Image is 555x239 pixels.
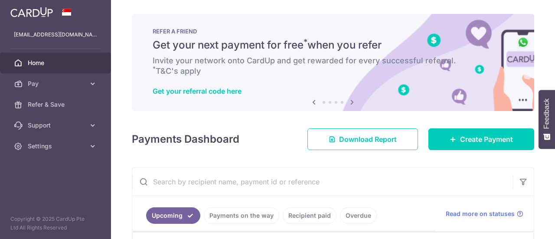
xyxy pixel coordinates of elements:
span: Support [28,121,85,130]
h4: Payments Dashboard [132,131,239,147]
a: Get your referral code here [153,87,242,95]
span: Settings [28,142,85,151]
span: Create Payment [460,134,513,144]
a: Overdue [340,207,377,224]
h6: Invite your network onto CardUp and get rewarded for every successful referral. T&C's apply [153,56,513,76]
a: Download Report [307,128,418,150]
a: Payments on the way [204,207,279,224]
p: REFER A FRIEND [153,28,513,35]
img: RAF banner [132,14,534,111]
a: Upcoming [146,207,200,224]
a: Recipient paid [283,207,336,224]
span: Pay [28,79,85,88]
iframe: Opens a widget where you can find more information [499,213,546,235]
img: CardUp [10,7,53,17]
input: Search by recipient name, payment id or reference [132,168,513,196]
span: Download Report [339,134,397,144]
span: Refer & Save [28,100,85,109]
span: Feedback [543,98,551,129]
span: Home [28,59,85,67]
h5: Get your next payment for free when you refer [153,38,513,52]
a: Create Payment [428,128,534,150]
a: Read more on statuses [446,210,523,218]
span: Read more on statuses [446,210,515,218]
button: Feedback - Show survey [539,90,555,149]
p: [EMAIL_ADDRESS][DOMAIN_NAME] [14,30,97,39]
